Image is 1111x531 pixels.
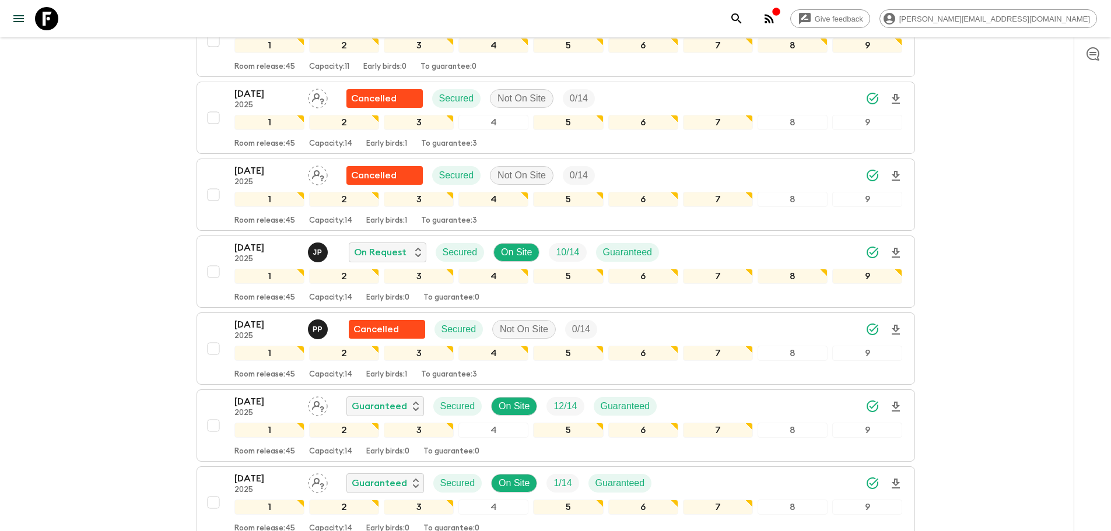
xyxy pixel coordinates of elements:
[308,169,328,178] span: Assign pack leader
[458,38,528,53] div: 4
[758,192,828,207] div: 8
[353,322,399,336] p: Cancelled
[421,216,477,226] p: To guarantee: 3
[234,101,299,110] p: 2025
[366,293,409,303] p: Early birds: 0
[608,500,678,515] div: 6
[889,400,903,414] svg: Download Onboarding
[384,423,454,438] div: 3
[490,166,553,185] div: Not On Site
[832,38,902,53] div: 9
[570,168,588,182] p: 0 / 14
[533,423,603,438] div: 5
[889,477,903,491] svg: Download Onboarding
[458,192,528,207] div: 4
[308,246,330,255] span: Joseph Pimentel
[434,320,483,339] div: Secured
[352,399,407,413] p: Guaranteed
[423,293,479,303] p: To guarantee: 0
[549,243,586,262] div: Trip Fill
[865,322,879,336] svg: Synced Successfully
[309,370,352,379] p: Capacity: 14
[683,192,753,207] div: 7
[308,400,328,409] span: Assign pack leader
[758,269,828,284] div: 8
[309,447,352,456] p: Capacity: 14
[234,115,304,130] div: 1
[234,318,299,332] p: [DATE]
[436,243,485,262] div: Secured
[492,320,556,339] div: Not On Site
[758,346,828,361] div: 8
[893,15,1096,23] span: [PERSON_NAME][EMAIL_ADDRESS][DOMAIN_NAME]
[234,395,299,409] p: [DATE]
[197,82,915,154] button: [DATE]2025Assign pack leaderFlash Pack cancellationSecuredNot On SiteTrip Fill123456789Room relea...
[366,139,407,149] p: Early birds: 1
[384,346,454,361] div: 3
[490,89,553,108] div: Not On Site
[565,320,597,339] div: Trip Fill
[533,269,603,284] div: 5
[889,169,903,183] svg: Download Onboarding
[234,192,304,207] div: 1
[432,89,481,108] div: Secured
[683,115,753,130] div: 7
[234,293,295,303] p: Room release: 45
[608,192,678,207] div: 6
[832,423,902,438] div: 9
[865,476,879,490] svg: Synced Successfully
[556,245,579,259] p: 10 / 14
[889,246,903,260] svg: Download Onboarding
[683,38,753,53] div: 7
[234,409,299,418] p: 2025
[608,38,678,53] div: 6
[309,115,379,130] div: 2
[458,346,528,361] div: 4
[433,474,482,493] div: Secured
[758,500,828,515] div: 8
[421,370,477,379] p: To guarantee: 3
[309,269,379,284] div: 2
[352,476,407,490] p: Guaranteed
[441,322,476,336] p: Secured
[491,474,537,493] div: On Site
[197,312,915,385] button: [DATE]2025Pabel PerezFlash Pack cancellationSecuredNot On SiteTrip Fill123456789Room release:45Ca...
[439,92,474,106] p: Secured
[458,423,528,438] div: 4
[808,15,870,23] span: Give feedback
[420,62,476,72] p: To guarantee: 0
[499,476,530,490] p: On Site
[308,323,330,332] span: Pabel Perez
[309,346,379,361] div: 2
[497,168,546,182] p: Not On Site
[234,139,295,149] p: Room release: 45
[7,7,30,30] button: menu
[234,472,299,486] p: [DATE]
[889,323,903,337] svg: Download Onboarding
[313,248,323,257] p: J P
[234,447,295,456] p: Room release: 45
[384,38,454,53] div: 3
[234,87,299,101] p: [DATE]
[458,115,528,130] div: 4
[308,477,328,486] span: Assign pack leader
[197,5,915,77] button: [DATE]2025Hector Carillo On RequestSecuredOn SiteTrip FillGuaranteed123456789Room release:45Capac...
[501,245,532,259] p: On Site
[234,62,295,72] p: Room release: 45
[197,235,915,308] button: [DATE]2025Joseph PimentelOn RequestSecuredOn SiteTrip FillGuaranteed123456789Room release:45Capac...
[683,423,753,438] div: 7
[608,115,678,130] div: 6
[440,399,475,413] p: Secured
[308,319,330,339] button: PP
[366,370,407,379] p: Early birds: 1
[832,192,902,207] div: 9
[595,476,645,490] p: Guaranteed
[725,7,748,30] button: search adventures
[432,166,481,185] div: Secured
[683,346,753,361] div: 7
[790,9,870,28] a: Give feedback
[499,399,530,413] p: On Site
[832,269,902,284] div: 9
[234,423,304,438] div: 1
[440,476,475,490] p: Secured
